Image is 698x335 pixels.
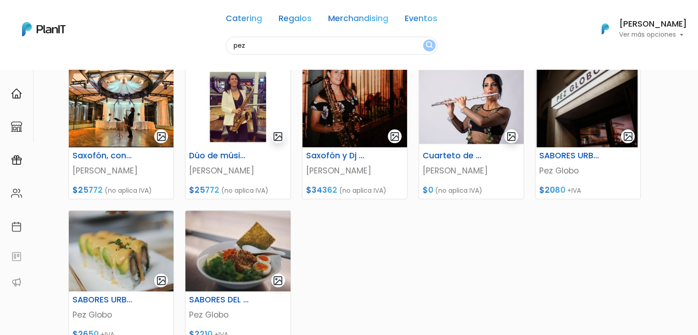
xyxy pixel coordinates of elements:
[11,155,22,166] img: campaigns-02234683943229c281be62815700db0a1741e53638e28bf9629b52c665b00959.svg
[24,55,162,73] div: J
[185,66,290,199] a: gallery-light Dúo de música brasilera con piano, voz, saxofón y flauta [PERSON_NAME] $25772 (no a...
[68,66,174,199] a: gallery-light Saxofón, contrabajo y batería [PERSON_NAME] $25772 (no aplica IVA)
[11,221,22,232] img: calendar-87d922413cdce8b2cf7b7f5f62616a5cf9e4887200fb71536465627b3292af00.svg
[11,251,22,262] img: feedback-78b5a0c8f98aac82b08bfc38622c3050aee476f2c9584af64705fc4e61158814.svg
[185,211,290,291] img: thumb_Ramen.JPG
[419,66,524,199] a: gallery-light Cuarteto de Jazz [PERSON_NAME] $0 (no aplica IVA)
[69,67,173,147] img: thumb_1638052169544.jpg
[156,275,167,286] img: gallery-light
[419,67,524,147] img: thumb_image__copia___copia___copia___copia___copia___copia___copia___copia___copia___copia___copi...
[619,32,687,38] p: Ver más opciones
[185,67,290,147] img: thumb_image__copia___copia___copia___copia___copia___copia___copia___copia___copia___copia___copi...
[535,66,641,199] a: gallery-light SABORES URBANOS Pez Globo $2080 +IVA
[339,186,386,195] span: (no aplica IVA)
[32,74,59,82] strong: PLAN IT
[390,131,400,142] img: gallery-light
[142,70,156,84] i: keyboard_arrow_down
[306,184,337,195] span: $34362
[156,131,167,142] img: gallery-light
[423,184,433,195] span: $0
[189,165,286,177] p: [PERSON_NAME]
[435,186,482,195] span: (no aplica IVA)
[306,165,403,177] p: [PERSON_NAME]
[156,138,174,149] i: send
[273,131,283,142] img: gallery-light
[590,17,687,41] button: PlanIt Logo [PERSON_NAME] Ver más opciones
[279,15,312,26] a: Regalos
[426,41,433,50] img: search_button-432b6d5273f82d61273b3651a40e1bd1b912527efae98b1b7a1b2c0702e16a8d.svg
[567,186,581,195] span: +IVA
[595,19,615,39] img: PlanIt Logo
[539,165,637,177] p: Pez Globo
[73,184,103,195] span: $25772
[184,151,256,161] h6: Dúo de música brasilera con piano, voz, saxofón y flauta
[226,37,437,55] input: Buscá regalos, desayunos, y más
[226,15,262,26] a: Catering
[619,20,687,28] h6: [PERSON_NAME]
[22,22,66,36] img: PlanIt Logo
[301,151,373,161] h6: Saxofón y Dj en vivo
[83,46,101,64] img: user_d58e13f531133c46cb30575f4d864daf.jpeg
[74,55,92,73] img: user_04fe99587a33b9844688ac17b531be2b.png
[11,277,22,288] img: partners-52edf745621dab592f3b2c58e3bca9d71375a7ef29c3b500c9f145b62cc070d4.svg
[302,67,407,147] img: thumb_Patricia_Lopez_1.jpg
[11,188,22,199] img: people-662611757002400ad9ed0e3c099ab2801c6687ba6c219adb57efc949bc21e19d.svg
[328,15,388,26] a: Merchandising
[189,309,286,321] p: Pez Globo
[32,84,153,115] p: Ya probaste PlanitGO? Vas a poder automatizarlas acciones de todo el año. Escribinos para saber más!
[11,88,22,99] img: home-e721727adea9d79c4d83392d1f703f7f8bce08238fde08b1acbfd93340b81755.svg
[73,309,170,321] p: Pez Globo
[536,67,640,147] img: thumb_Captura_de_pantalla_2025-05-21_121628.png
[69,211,173,291] img: thumb_Lima.JPG
[405,15,437,26] a: Eventos
[417,151,490,161] h6: Cuarteto de Jazz
[189,184,219,195] span: $25772
[67,151,140,161] h6: Saxofón, contrabajo y batería
[221,186,268,195] span: (no aplica IVA)
[539,184,565,195] span: $2080
[302,66,408,199] a: gallery-light Saxofón y Dj en vivo [PERSON_NAME] $34362 (no aplica IVA)
[73,165,170,177] p: [PERSON_NAME]
[423,165,520,177] p: [PERSON_NAME]
[140,138,156,149] i: insert_emoticon
[273,275,283,286] img: gallery-light
[11,121,22,132] img: marketplace-4ceaa7011d94191e9ded77b95e3339b90024bf715f7c57f8cf31f2d8c509eaba.svg
[534,151,606,161] h6: SABORES URBANOS
[92,55,111,73] span: J
[24,64,162,122] div: PLAN IT Ya probaste PlanitGO? Vas a poder automatizarlas acciones de todo el año. Escribinos para...
[105,186,152,195] span: (no aplica IVA)
[48,140,140,149] span: ¡Escríbenos!
[506,131,517,142] img: gallery-light
[184,295,256,305] h6: SABORES DEL MUNDO PARA 2
[67,295,140,305] h6: SABORES URBANOS 2
[623,131,633,142] img: gallery-light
